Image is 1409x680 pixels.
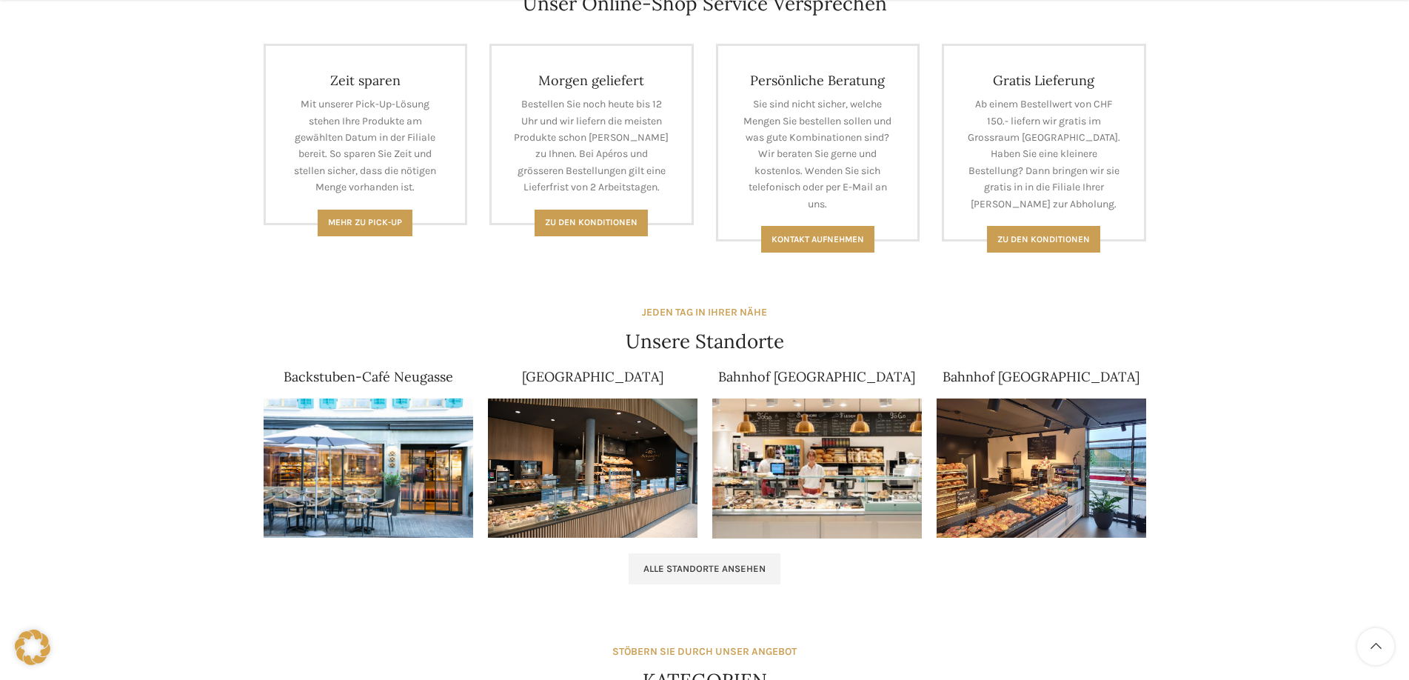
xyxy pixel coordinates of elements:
span: Mehr zu Pick-Up [328,217,402,227]
h4: Gratis Lieferung [966,72,1122,89]
a: Alle Standorte ansehen [629,553,780,584]
p: Bestellen Sie noch heute bis 12 Uhr und wir liefern die meisten Produkte schon [PERSON_NAME] zu I... [514,96,669,196]
a: [GEOGRAPHIC_DATA] [522,368,663,385]
a: Bahnhof [GEOGRAPHIC_DATA] [718,368,915,385]
p: Sie sind nicht sicher, welche Mengen Sie bestellen sollen und was gute Kombinationen sind? Wir be... [740,96,896,213]
a: Zu den konditionen [987,226,1100,253]
p: Ab einem Bestellwert von CHF 150.- liefern wir gratis im Grossraum [GEOGRAPHIC_DATA]. Haben Sie e... [966,96,1122,213]
a: Bahnhof [GEOGRAPHIC_DATA] [943,368,1139,385]
a: Scroll to top button [1357,628,1394,665]
a: Zu den Konditionen [535,210,648,236]
span: Alle Standorte ansehen [643,563,766,575]
h4: Unsere Standorte [626,328,784,355]
p: Mit unserer Pick-Up-Lösung stehen Ihre Produkte am gewählten Datum in der Filiale bereit. So spar... [288,96,444,196]
h4: Persönliche Beratung [740,72,896,89]
h4: Zeit sparen [288,72,444,89]
a: Mehr zu Pick-Up [318,210,412,236]
a: Kontakt aufnehmen [761,226,874,253]
div: STÖBERN SIE DURCH UNSER ANGEBOT [612,644,797,660]
a: Backstuben-Café Neugasse [284,368,453,385]
span: Zu den Konditionen [545,217,637,227]
div: JEDEN TAG IN IHRER NÄHE [642,304,767,321]
h4: Morgen geliefert [514,72,669,89]
span: Zu den konditionen [997,234,1090,244]
span: Kontakt aufnehmen [772,234,864,244]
